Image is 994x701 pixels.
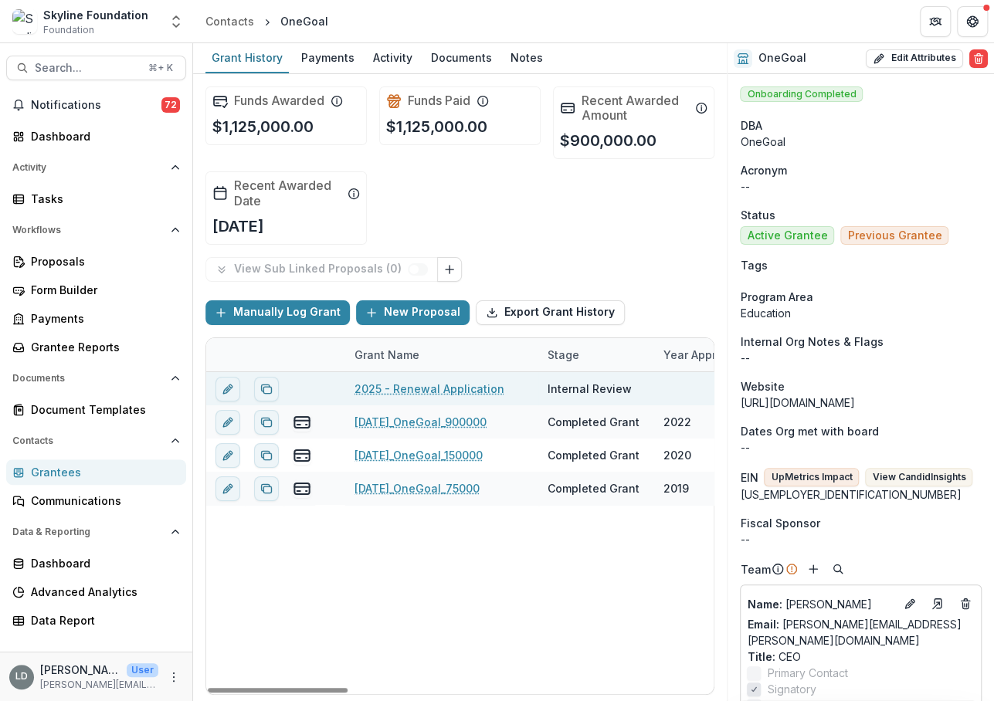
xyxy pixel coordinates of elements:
div: Grant Name [345,347,429,363]
h2: OneGoal [758,52,806,65]
h2: Funds Awarded [234,93,324,108]
button: Duplicate proposal [254,476,279,500]
span: Primary Contact [767,665,847,681]
h2: Recent Awarded Date [234,178,341,208]
span: Name : [747,598,782,611]
button: Open Contacts [6,428,186,453]
div: Stage [538,347,589,363]
a: Dashboard [6,124,186,149]
button: Duplicate proposal [254,409,279,434]
p: -- [740,350,982,366]
button: view-payments [293,479,311,497]
div: Grant History [205,46,289,69]
button: View Sub Linked Proposals (0) [205,257,438,282]
div: [US_EMPLOYER_IDENTIFICATION_NUMBER] [740,486,982,503]
button: Edit Attributes [866,49,963,68]
a: Name: [PERSON_NAME] [747,596,894,612]
button: Duplicate proposal [254,376,279,401]
div: Dashboard [31,128,174,144]
div: 2020 [663,447,691,463]
div: Internal Review [548,381,632,397]
a: Grantees [6,459,186,485]
span: Contacts [12,435,165,446]
button: Notifications72 [6,93,186,117]
a: Payments [295,43,361,73]
span: Title : [747,650,775,663]
div: Skyline Foundation [43,7,148,23]
p: View Sub Linked Proposals ( 0 ) [234,262,408,276]
div: Grant Name [345,338,538,371]
h2: Funds Paid [408,93,470,108]
button: Open Workflows [6,218,186,242]
button: Edit [901,594,919,613]
span: Tags [740,257,767,273]
div: Document Templates [31,401,174,418]
button: Open Documents [6,366,186,391]
span: Dates Org met with board [740,423,878,439]
p: [PERSON_NAME] [40,662,120,678]
div: OneGoal [740,134,982,150]
p: CEO [747,649,975,665]
button: Search [829,560,847,578]
button: Export Grant History [476,300,625,325]
span: Acronym [740,162,786,178]
button: Partners [920,6,951,37]
a: Form Builder [6,277,186,303]
button: View CandidInsights [865,468,972,486]
button: Manually Log Grant [205,300,350,325]
span: DBA [740,117,762,134]
button: Open Data & Reporting [6,520,186,544]
div: Advanced Analytics [31,584,174,600]
p: $900,000.00 [560,129,656,152]
div: Contacts [205,13,254,29]
div: Proposals [31,253,174,269]
div: Lisa Dinh [15,672,28,682]
span: Onboarding Completed [740,86,863,102]
button: New Proposal [356,300,470,325]
p: $1,125,000.00 [212,115,314,138]
a: Proposals [6,249,186,274]
div: Year approved [654,338,770,371]
button: Open entity switcher [165,6,187,37]
p: -- [740,439,982,455]
p: [DATE] [212,215,264,238]
a: Grant History [205,43,289,73]
div: Completed Grant [548,414,639,430]
img: Skyline Foundation [12,9,37,34]
div: 2019 [663,480,689,496]
div: Dashboard [31,555,174,571]
nav: breadcrumb [199,10,334,32]
p: -- [740,178,982,195]
button: edit [215,409,240,434]
span: Previous Grantee [847,229,941,242]
button: Deletes [956,594,975,613]
button: view-payments [293,445,311,464]
div: Payments [295,46,361,69]
button: Get Help [957,6,988,37]
a: Email: [PERSON_NAME][EMAIL_ADDRESS][PERSON_NAME][DOMAIN_NAME] [747,616,975,649]
h2: Recent Awarded Amount [582,93,689,123]
a: Data Report [6,608,186,633]
span: Documents [12,373,165,384]
p: $1,125,000.00 [386,115,487,138]
div: Grantee Reports [31,339,174,355]
button: Add [804,560,823,578]
p: [PERSON_NAME][EMAIL_ADDRESS][DOMAIN_NAME] [40,678,158,692]
span: Foundation [43,23,94,37]
div: Stage [538,338,654,371]
a: Dashboard [6,550,186,576]
a: [DATE]_OneGoal_75000 [355,480,480,496]
span: Email: [747,618,779,631]
p: User [127,663,158,677]
button: view-payments [293,412,311,431]
div: Payments [31,310,174,327]
a: Advanced Analytics [6,579,186,604]
span: Workflows [12,225,165,235]
button: edit [215,442,240,467]
p: [PERSON_NAME] [747,596,894,612]
div: Form Builder [31,282,174,298]
span: Search... [35,62,139,75]
a: Payments [6,306,186,331]
div: Communications [31,493,174,509]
